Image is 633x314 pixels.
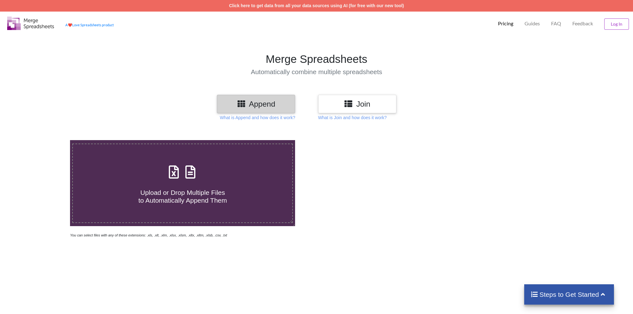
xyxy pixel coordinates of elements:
[525,20,540,27] p: Guides
[220,114,295,121] p: What is Append and how does it work?
[222,99,290,109] h3: Append
[551,20,561,27] p: FAQ
[572,21,593,26] span: Feedback
[498,20,513,27] p: Pricing
[530,291,608,298] h4: Steps to Get Started
[65,23,114,27] a: AheartLove Spreadsheets product
[318,114,387,121] p: What is Join and how does it work?
[68,23,72,27] span: heart
[7,17,54,30] img: Logo.png
[323,99,392,109] h3: Join
[604,18,629,30] button: Log In
[70,233,227,237] i: You can select files with any of these extensions: .xls, .xlt, .xlm, .xlsx, .xlsm, .xltx, .xltm, ...
[138,189,227,204] span: Upload or Drop Multiple Files to Automatically Append Them
[229,3,404,8] a: Click here to get data from all your data sources using AI (for free with our new tool)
